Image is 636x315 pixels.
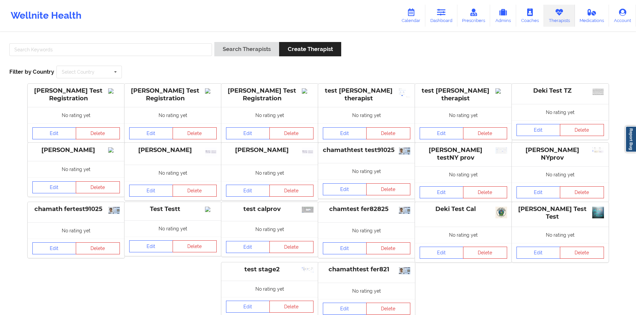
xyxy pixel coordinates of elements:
div: test [PERSON_NAME] therapist [420,87,507,102]
a: Edit [129,185,173,197]
a: Edit [323,127,367,139]
img: 214764b5-c7fe-4ebc-ac69-e516a4c25416_image_(1).png [495,147,507,153]
img: 6f5676ba-824e-4499-a3b8-608fa7d0dfe4_image.png [592,88,604,96]
button: Delete [560,247,604,259]
button: Delete [366,183,410,195]
img: d9358f8a-bc06-445f-8268-d2f9f4327403_uk-id-card-for-over-18s-2025.png [108,207,120,214]
img: Image%2Fplaceholer-image.png [205,88,217,94]
a: Edit [129,127,173,139]
img: Image%2Fplaceholer-image.png [495,88,507,94]
button: Delete [269,127,313,139]
button: Delete [463,127,507,139]
a: Prescribers [457,5,490,27]
img: 76d7b68f-ab02-4e35-adef-7a648fe6c1c9_1138323_683.jpg [592,207,604,218]
a: Medications [575,5,609,27]
img: 2e74869e-060c-4207-a07e-22e6a3218384_image_(4).png [302,267,313,272]
div: No rating yet [125,165,221,181]
a: Edit [516,247,561,259]
a: Therapists [544,5,575,27]
div: No rating yet [318,222,415,239]
img: e8ad23b2-1b28-4728-a100-93694f26d162_uk-id-card-for-over-18s-2025.png [399,147,410,155]
div: test [PERSON_NAME] therapist [323,87,410,102]
a: Edit [32,242,76,254]
div: No rating yet [125,107,221,123]
div: [PERSON_NAME] [129,146,217,154]
button: Delete [76,181,120,193]
a: Edit [32,181,76,193]
div: No rating yet [221,165,318,181]
button: Delete [173,240,217,252]
div: No rating yet [28,107,125,123]
img: 3a1305f7-3668-430f-b3e5-29edcfeca581_Peer_Helper_Logo.png [495,207,507,218]
div: Deki Test TZ [516,87,604,95]
div: [PERSON_NAME] [226,146,313,154]
div: chamtest fer82825 [323,205,410,213]
button: Delete [269,241,313,253]
a: Edit [323,303,367,315]
a: Edit [323,183,367,195]
a: Dashboard [425,5,457,27]
img: a67d8bfe-a8ab-46fb-aef0-11f98c4e78a9_image.png [302,207,313,213]
a: Coaches [516,5,544,27]
button: Delete [269,301,313,313]
div: [PERSON_NAME] Test Registration [226,87,313,102]
div: chamath fertest91025 [32,205,120,213]
input: Search Keywords [9,43,212,56]
div: [PERSON_NAME] Test Registration [129,87,217,102]
a: Edit [129,240,173,252]
div: No rating yet [28,161,125,177]
button: Delete [76,242,120,254]
a: Calendar [397,5,425,27]
img: Image%2Fplaceholer-image.png [108,88,120,94]
img: 4551ef21-f6eb-4fc8-ba4a-d4c31f9a2c9e_image_(11).png [592,147,604,153]
div: chamathtest test91025 [323,146,410,154]
div: No rating yet [415,227,512,243]
div: No rating yet [318,163,415,179]
a: Edit [226,127,270,139]
a: Edit [226,241,270,253]
div: No rating yet [512,166,609,183]
img: 3ff83e34-c3ec-4a7f-9647-be416485ede4_idcard_placeholder_copy_10.png [302,147,313,156]
a: Edit [226,301,270,313]
button: Delete [173,185,217,197]
div: No rating yet [415,166,512,183]
img: 0f137ece-d606-4226-a296-2bc08ae82df1_uk-id-card-for-over-18s-2025.png [399,207,410,214]
button: Search Therapists [214,42,279,56]
div: [PERSON_NAME] Test Test [516,205,604,221]
a: Edit [226,185,270,197]
div: chamathtest fer821 [323,266,410,273]
div: [PERSON_NAME] Test Registration [32,87,120,102]
button: Delete [269,185,313,197]
button: Delete [463,186,507,198]
div: No rating yet [512,227,609,243]
a: Edit [323,242,367,254]
button: Delete [366,242,410,254]
div: No rating yet [28,222,125,239]
a: Edit [420,247,464,259]
button: Delete [463,247,507,259]
div: [PERSON_NAME] [32,146,120,154]
div: No rating yet [125,220,221,237]
a: Edit [32,127,76,139]
div: Test Testt [129,205,217,213]
div: No rating yet [221,221,318,237]
img: 81b7ea35-b2a6-4573-a824-ac5499773fcd_idcard_placeholder_copy_10.png [205,147,217,156]
img: 564b8a7f-efd8-48f2-9adc-717abd411814_image_(5).png [399,88,410,98]
button: Delete [366,303,410,315]
img: Image%2Fplaceholer-image.png [205,207,217,212]
div: No rating yet [512,104,609,120]
a: Account [609,5,636,27]
div: test calprov [226,205,313,213]
div: test stage2 [226,266,313,273]
button: Delete [560,124,604,136]
div: No rating yet [221,281,318,297]
button: Delete [76,127,120,139]
button: Delete [366,127,410,139]
button: Delete [560,186,604,198]
a: Admins [490,5,516,27]
a: Edit [420,186,464,198]
div: No rating yet [221,107,318,123]
div: [PERSON_NAME] testNY prov [420,146,507,162]
img: b9413fa4-dbee-4818-b6a1-299ceb924bff_uk-id-card-for-over-18s-2025.png [399,267,410,274]
div: Select Country [62,70,94,74]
